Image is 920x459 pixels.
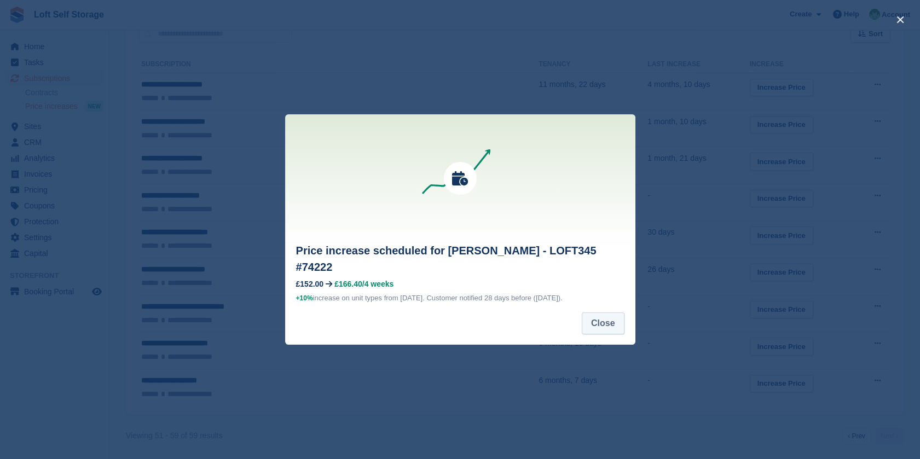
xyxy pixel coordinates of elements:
[362,280,394,288] span: /4 weeks
[296,242,624,275] h2: Price increase scheduled for [PERSON_NAME] - LOFT345 #74222
[334,280,362,288] span: £166.40
[582,312,624,334] button: Close
[296,280,324,288] div: £152.00
[296,294,425,302] span: increase on unit types from [DATE].
[892,11,909,28] button: close
[296,293,313,304] div: +10%
[426,294,562,302] span: Customer notified 28 days before ([DATE]).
